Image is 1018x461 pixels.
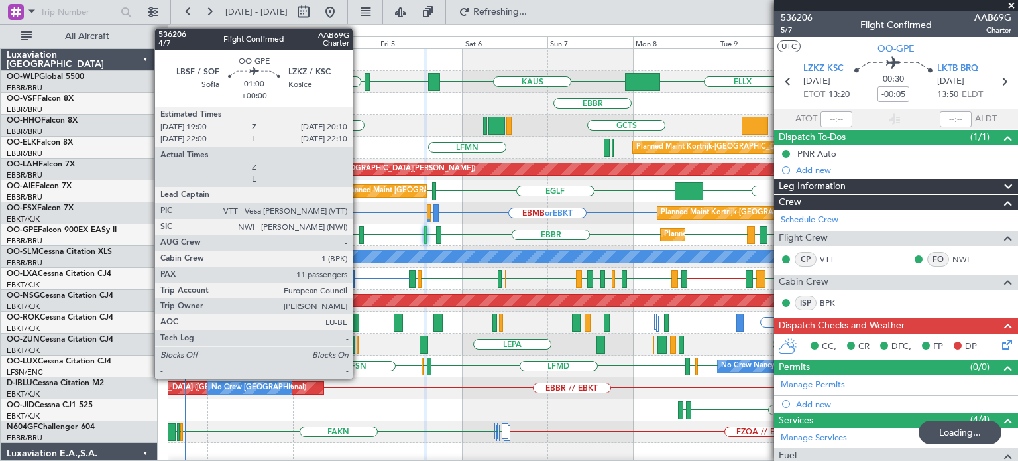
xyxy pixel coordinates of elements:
button: UTC [777,40,801,52]
div: Tue 9 [718,36,803,48]
div: AOG Maint [GEOGRAPHIC_DATA] ([GEOGRAPHIC_DATA] National) [76,378,306,398]
div: Sun 7 [547,36,632,48]
span: OO-ROK [7,314,40,322]
div: No Crew Nancy (Essey) [211,356,290,376]
div: Unplanned Maint [GEOGRAPHIC_DATA] ([GEOGRAPHIC_DATA] National) [335,181,584,201]
div: Wed 3 [207,36,292,48]
a: N604GFChallenger 604 [7,423,95,431]
span: N604GF [7,423,38,431]
a: EBBR/BRU [7,105,42,115]
a: EBBR/BRU [7,192,42,202]
span: DFC, [891,340,911,354]
div: Planned Maint [PERSON_NAME]-[GEOGRAPHIC_DATA][PERSON_NAME] ([GEOGRAPHIC_DATA][PERSON_NAME]) [84,159,475,179]
span: Services [779,413,813,428]
a: EBBR/BRU [7,170,42,180]
span: Charter [974,25,1011,36]
a: OO-LXACessna Citation CJ4 [7,270,111,278]
div: Sat 6 [463,36,547,48]
span: [DATE] [937,75,964,88]
a: OO-JIDCessna CJ1 525 [7,401,93,409]
span: [DATE] - [DATE] [225,6,288,18]
span: CR [858,340,870,354]
span: OO-WLP [7,73,39,81]
span: (0/0) [970,360,990,374]
a: EBBR/BRU [7,149,42,159]
a: D-IBLUCessna Citation M2 [7,379,104,387]
a: EBKT/KJK [7,346,40,356]
div: Planned Maint [GEOGRAPHIC_DATA] ([GEOGRAPHIC_DATA] National) [664,225,904,245]
a: OO-AIEFalcon 7X [7,182,72,190]
span: OO-LUX [7,358,38,365]
a: Manage Services [781,432,847,445]
div: Flight Confirmed [860,18,932,32]
input: Trip Number [40,2,117,22]
span: FP [933,340,943,354]
a: OO-ZUNCessna Citation CJ4 [7,336,113,344]
a: EBKT/KJK [7,389,40,399]
span: LKTB BRQ [937,62,978,76]
a: OO-HHOFalcon 8X [7,117,78,125]
a: EBKT/KJK [7,302,40,312]
a: EBKT/KJK [7,214,40,224]
div: Planned Maint [GEOGRAPHIC_DATA] ([GEOGRAPHIC_DATA]) [80,181,289,201]
button: Refreshing... [453,1,532,23]
div: Thu 4 [293,36,378,48]
div: ISP [795,296,817,310]
a: EBKT/KJK [7,324,40,334]
span: OO-SLM [7,248,38,256]
span: CC, [822,340,836,354]
span: LZKZ KSC [803,62,844,76]
span: ALDT [975,113,997,126]
span: OO-FSX [7,204,37,212]
span: D-IBLU [7,379,32,387]
a: EBBR/BRU [7,433,42,443]
a: EBBR/BRU [7,127,42,137]
span: [DATE] [803,75,830,88]
span: OO-GPE [877,42,915,56]
span: OO-LAH [7,161,38,168]
span: (1/1) [970,130,990,144]
span: 5/7 [781,25,813,36]
span: OO-LXA [7,270,38,278]
span: 00:30 [883,73,904,86]
a: VTT [820,253,850,265]
span: OO-HHO [7,117,41,125]
div: Mon 8 [633,36,718,48]
span: AAB69G [974,11,1011,25]
div: PNR Auto [797,148,836,159]
div: CP [795,252,817,267]
div: Loading... [919,421,1001,444]
a: OO-FSXFalcon 7X [7,204,74,212]
span: OO-NSG [7,292,40,300]
a: NWI [952,253,982,265]
a: Schedule Crew [781,214,838,227]
div: Planned Maint Kortrijk-[GEOGRAPHIC_DATA] [661,203,815,223]
div: Planned Maint Kortrijk-[GEOGRAPHIC_DATA] [636,137,791,157]
a: OO-LAHFalcon 7X [7,161,75,168]
span: OO-ZUN [7,336,40,344]
a: OO-ROKCessna Citation CJ4 [7,314,113,322]
a: OO-GPEFalcon 900EX EASy II [7,226,117,234]
div: Add new [796,165,1011,176]
a: OO-NSGCessna Citation CJ4 [7,292,113,300]
div: [DATE] [170,27,193,38]
a: Manage Permits [781,379,845,392]
span: Flight Crew [779,231,828,246]
a: EBKT/KJK [7,280,40,290]
span: Cabin Crew [779,275,828,290]
span: OO-VSF [7,95,37,103]
span: OO-GPE [7,226,38,234]
span: Permits [779,360,810,375]
div: Fri 5 [378,36,463,48]
span: OO-ELK [7,139,36,147]
span: Dispatch Checks and Weather [779,318,905,334]
span: (4/4) [970,413,990,427]
div: No Crew [GEOGRAPHIC_DATA] ([GEOGRAPHIC_DATA] National) [211,378,433,398]
span: ATOT [795,113,817,126]
span: All Aircraft [34,32,140,41]
span: ELDT [962,88,983,101]
button: All Aircraft [15,26,144,47]
span: 13:20 [828,88,850,101]
div: Add new [796,399,1011,410]
span: OO-JID [7,401,34,409]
